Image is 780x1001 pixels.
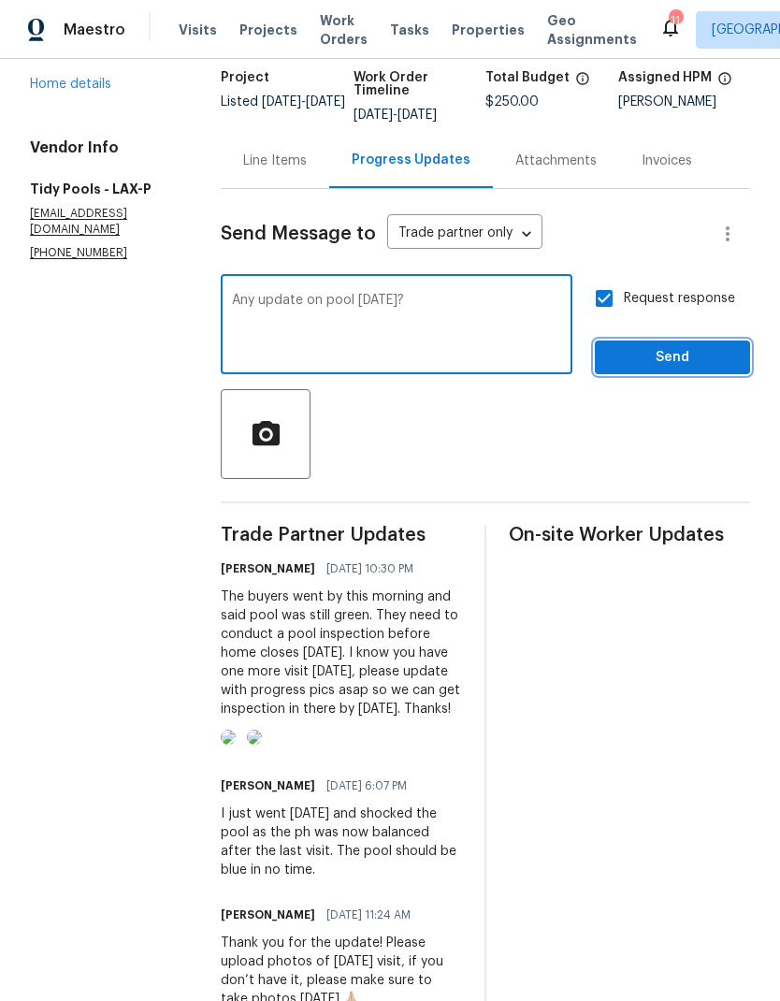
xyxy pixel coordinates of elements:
span: Properties [452,21,525,39]
span: [DATE] [354,109,393,122]
span: [DATE] [262,95,301,109]
span: Tasks [390,23,429,36]
h5: Project [221,71,269,84]
textarea: Any update on pool [DATE]? [232,294,561,359]
h5: Work Order Timeline [354,71,486,97]
span: - [262,95,345,109]
span: - [354,109,437,122]
div: Line Items [243,152,307,170]
h5: Tidy Pools - LAX-P [30,180,176,198]
span: [DATE] 11:24 AM [326,906,411,924]
span: [DATE] 6:07 PM [326,776,407,795]
button: Send [595,341,750,375]
span: Request response [624,289,735,309]
div: Attachments [515,152,597,170]
div: [PERSON_NAME] [618,95,751,109]
h4: Vendor Info [30,138,176,157]
div: 11 [669,11,682,30]
h5: Assigned HPM [618,71,712,84]
h6: [PERSON_NAME] [221,559,315,578]
div: I just went [DATE] and shocked the pool as the ph was now balanced after the last visit. The pool... [221,805,462,879]
span: Send [610,346,735,370]
div: Progress Updates [352,151,470,169]
span: On-site Worker Updates [509,526,750,544]
h5: Total Budget [485,71,570,84]
span: [DATE] [397,109,437,122]
span: Listed [221,95,345,109]
span: Geo Assignments [547,11,637,49]
span: Work Orders [320,11,368,49]
span: [DATE] 10:30 PM [326,559,413,578]
div: Trade partner only [387,219,542,250]
div: Invoices [642,152,692,170]
span: The hpm assigned to this work order. [717,71,732,95]
span: Maestro [64,21,125,39]
span: The total cost of line items that have been proposed by Opendoor. This sum includes line items th... [575,71,590,95]
h6: [PERSON_NAME] [221,776,315,795]
a: Home details [30,78,111,91]
h6: [PERSON_NAME] [221,906,315,924]
span: Visits [179,21,217,39]
span: Projects [239,21,297,39]
span: Trade Partner Updates [221,526,462,544]
div: The buyers went by this morning and said pool was still green. They need to conduct a pool inspec... [221,588,462,718]
span: $250.00 [485,95,539,109]
span: Send Message to [221,225,376,243]
span: [DATE] [306,95,345,109]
